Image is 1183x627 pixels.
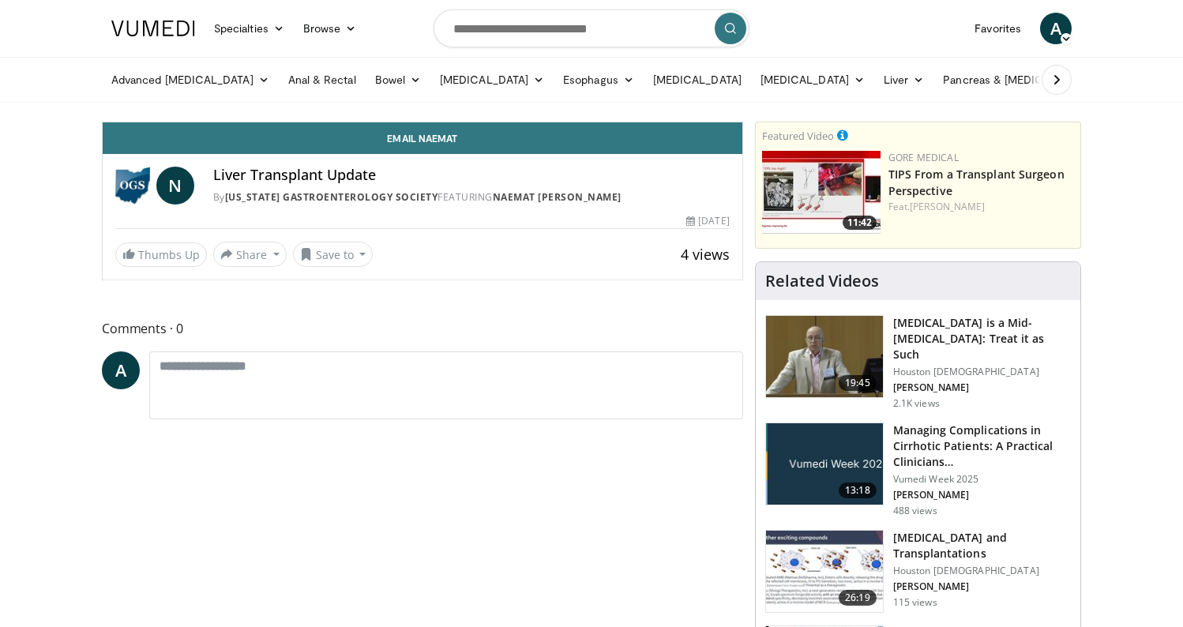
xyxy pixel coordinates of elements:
button: Share [213,242,287,267]
a: [PERSON_NAME] [910,200,985,213]
input: Search topics, interventions [434,9,749,47]
a: 13:18 Managing Complications in Cirrhotic Patients: A Practical Clinicians… Vumedi Week 2025 [PER... [765,422,1071,517]
a: Email Naemat [103,122,742,154]
div: Feat. [888,200,1074,214]
a: Anal & Rectal [279,64,366,96]
small: Featured Video [762,129,834,143]
h4: Liver Transplant Update [213,167,730,184]
img: Ohio Gastroenterology Society [115,167,150,205]
a: Esophagus [554,64,644,96]
p: Houston [DEMOGRAPHIC_DATA] [893,565,1071,577]
a: Gore Medical [888,151,959,164]
p: [PERSON_NAME] [893,381,1071,394]
span: 13:18 [839,482,877,498]
p: Houston [DEMOGRAPHIC_DATA] [893,366,1071,378]
a: Specialties [205,13,294,44]
a: TIPS From a Transplant Surgeon Perspective [888,167,1065,198]
span: 11:42 [843,216,877,230]
div: [DATE] [686,214,729,228]
button: Save to [293,242,374,267]
img: 8ff36d68-c5b4-45d1-8238-b4e55942bc01.150x105_q85_crop-smart_upscale.jpg [766,531,883,613]
a: 19:45 [MEDICAL_DATA] is a Mid-[MEDICAL_DATA]: Treat it as Such Houston [DEMOGRAPHIC_DATA] [PERSON... [765,315,1071,410]
a: [US_STATE] Gastroenterology Society [225,190,438,204]
div: By FEATURING [213,190,730,205]
h4: Related Videos [765,272,879,291]
h3: Managing Complications in Cirrhotic Patients: A Practical Clinicians… [893,422,1071,470]
a: Browse [294,13,366,44]
a: 26:19 [MEDICAL_DATA] and Transplantations Houston [DEMOGRAPHIC_DATA] [PERSON_NAME] 115 views [765,530,1071,614]
a: Bowel [366,64,430,96]
span: 4 views [681,245,730,264]
p: 488 views [893,505,937,517]
span: Comments 0 [102,318,743,339]
a: A [1040,13,1072,44]
a: [MEDICAL_DATA] [430,64,554,96]
a: A [102,351,140,389]
a: Naemat [PERSON_NAME] [493,190,622,204]
a: Thumbs Up [115,242,207,267]
img: 4003d3dc-4d84-4588-a4af-bb6b84f49ae6.150x105_q85_crop-smart_upscale.jpg [762,151,881,234]
h3: [MEDICAL_DATA] is a Mid-[MEDICAL_DATA]: Treat it as Such [893,315,1071,362]
span: 26:19 [839,590,877,606]
p: 2.1K views [893,397,940,410]
p: 115 views [893,596,937,609]
span: 19:45 [839,375,877,391]
img: VuMedi Logo [111,21,195,36]
a: Pancreas & [MEDICAL_DATA] [933,64,1118,96]
a: [MEDICAL_DATA] [751,64,874,96]
img: 747e94ab-1cae-4bba-8046-755ed87a7908.150x105_q85_crop-smart_upscale.jpg [766,316,883,398]
a: N [156,167,194,205]
a: Liver [874,64,933,96]
h3: [MEDICAL_DATA] and Transplantations [893,530,1071,561]
a: [MEDICAL_DATA] [644,64,751,96]
p: [PERSON_NAME] [893,489,1071,501]
a: 11:42 [762,151,881,234]
img: b79064c7-a40b-4262-95d7-e83347a42cae.jpg.150x105_q85_crop-smart_upscale.jpg [766,423,883,505]
a: Advanced [MEDICAL_DATA] [102,64,279,96]
p: Vumedi Week 2025 [893,473,1071,486]
p: [PERSON_NAME] [893,580,1071,593]
a: Favorites [965,13,1031,44]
